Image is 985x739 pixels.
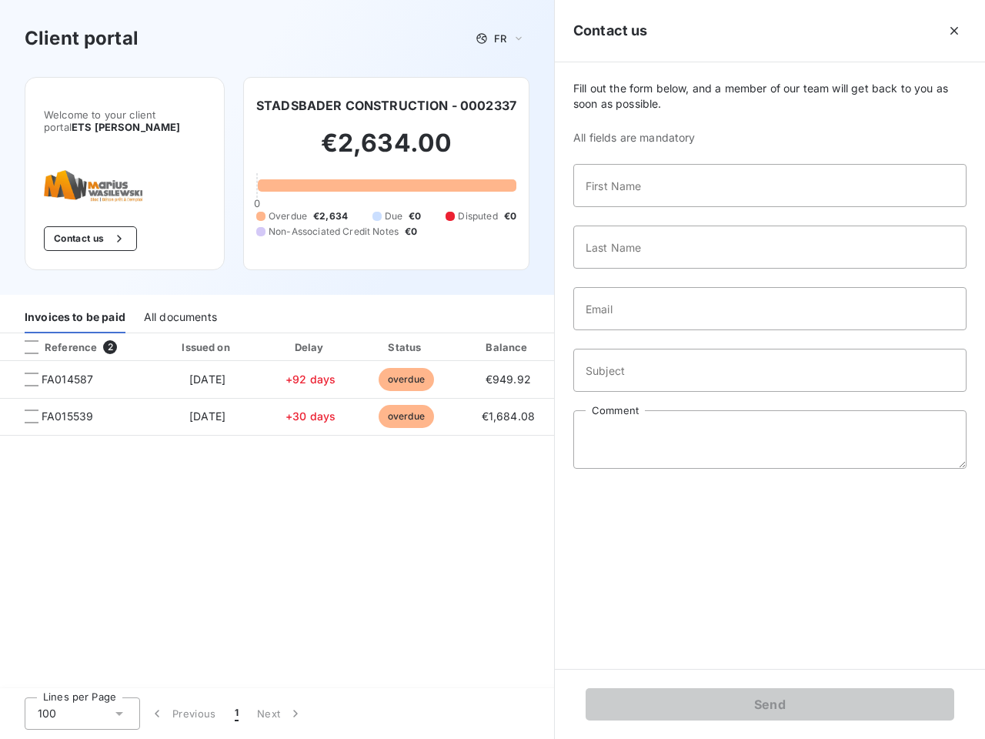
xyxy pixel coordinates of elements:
span: [DATE] [189,410,225,423]
input: placeholder [573,287,967,330]
h5: Contact us [573,20,648,42]
button: Next [248,697,312,730]
span: €0 [504,209,516,223]
div: Invoices to be paid [25,301,125,333]
span: €2,634 [313,209,348,223]
button: Send [586,688,954,721]
span: +92 days [285,373,336,386]
button: Contact us [44,226,137,251]
div: Delay [267,339,355,355]
span: 100 [38,706,56,721]
span: €949.92 [486,373,531,386]
span: Due [385,209,402,223]
span: ETS [PERSON_NAME] [72,121,181,133]
span: €1,684.08 [482,410,535,423]
span: Overdue [269,209,307,223]
span: overdue [379,368,434,391]
h6: STADSBADER CONSTRUCTION - 0002337 [256,96,516,115]
span: Welcome to your client portal [44,109,205,133]
span: Fill out the form below, and a member of our team will get back to you as soon as possible. [573,81,967,112]
span: 2 [103,340,117,354]
button: Previous [140,697,225,730]
input: placeholder [573,349,967,392]
div: All documents [144,301,217,333]
span: FR [494,32,506,45]
span: €0 [409,209,421,223]
span: overdue [379,405,434,428]
button: 1 [225,697,248,730]
div: Status [360,339,452,355]
input: placeholder [573,226,967,269]
h3: Client portal [25,25,139,52]
div: Reference [12,340,97,354]
span: Disputed [458,209,497,223]
span: FA015539 [42,409,93,424]
span: €0 [405,225,417,239]
span: FA014587 [42,372,93,387]
span: 1 [235,706,239,721]
img: Company logo [44,170,142,202]
span: [DATE] [189,373,225,386]
span: +30 days [285,410,336,423]
input: placeholder [573,164,967,207]
span: 0 [254,197,260,209]
span: All fields are mandatory [573,130,967,145]
div: Issued on [154,339,260,355]
div: Balance [458,339,558,355]
span: Non-Associated Credit Notes [269,225,399,239]
h2: €2,634.00 [256,128,516,174]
